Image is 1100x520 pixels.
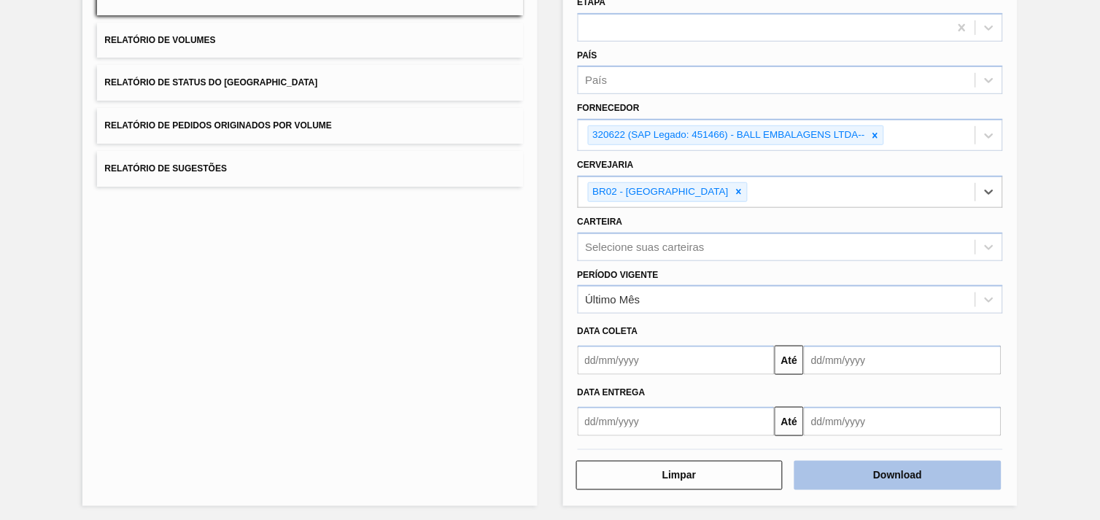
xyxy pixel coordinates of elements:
button: Limpar [576,461,783,490]
div: Selecione suas carteiras [586,241,705,253]
div: BR02 - [GEOGRAPHIC_DATA] [589,183,731,201]
input: dd/mm/yyyy [804,407,1002,436]
div: Último Mês [586,294,640,306]
label: País [578,50,597,61]
span: Relatório de Sugestões [104,163,227,174]
button: Relatório de Sugestões [97,151,522,187]
button: Até [775,346,804,375]
label: Fornecedor [578,103,640,113]
div: País [586,74,608,87]
input: dd/mm/yyyy [578,407,775,436]
button: Relatório de Pedidos Originados por Volume [97,108,522,144]
label: Período Vigente [578,270,659,280]
span: Data coleta [578,326,638,336]
span: Data entrega [578,387,646,397]
label: Carteira [578,217,623,227]
label: Cervejaria [578,160,634,170]
span: Relatório de Status do [GEOGRAPHIC_DATA] [104,77,317,88]
div: 320622 (SAP Legado: 451466) - BALL EMBALAGENS LTDA-- [589,126,867,144]
button: Relatório de Status do [GEOGRAPHIC_DATA] [97,65,522,101]
button: Até [775,407,804,436]
input: dd/mm/yyyy [804,346,1002,375]
button: Download [794,461,1002,490]
input: dd/mm/yyyy [578,346,775,375]
span: Relatório de Volumes [104,35,215,45]
span: Relatório de Pedidos Originados por Volume [104,120,332,131]
button: Relatório de Volumes [97,23,522,58]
